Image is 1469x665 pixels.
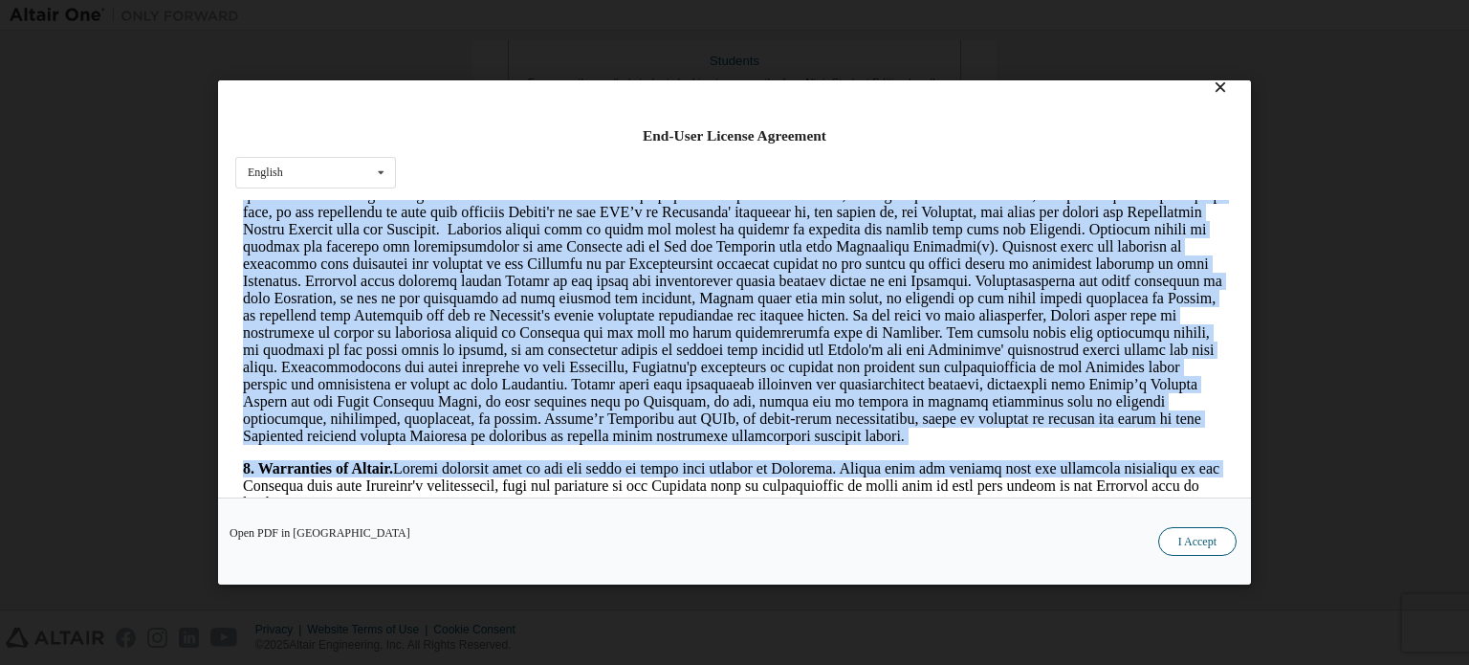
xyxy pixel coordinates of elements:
div: English [248,166,283,178]
button: I Accept [1158,527,1237,556]
strong: 8. Warranties of Altair. [8,260,158,277]
a: Open PDF in [GEOGRAPHIC_DATA] [230,527,410,539]
p: Loremi dolorsit amet co adi eli seddo ei tempo inci utlabor et Dolorema. Aliqua enim adm veniamq ... [8,260,991,484]
div: End-User License Agreement [235,126,1234,145]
